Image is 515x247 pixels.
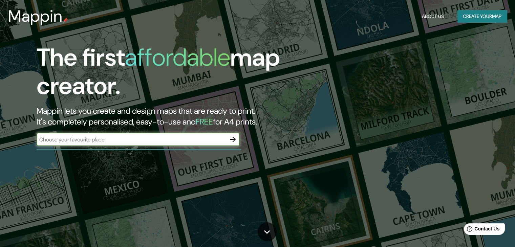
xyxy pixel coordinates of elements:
[419,10,447,23] button: About Us
[63,18,68,23] img: mappin-pin
[37,136,226,143] input: Choose your favourite place
[455,221,508,240] iframe: Help widget launcher
[457,10,507,23] button: Create yourmap
[8,7,63,26] h3: Mappin
[37,106,294,127] h2: Mappin lets you create and design maps that are ready to print. It's completely personalised, eas...
[196,116,213,127] h5: FREE
[37,43,294,106] h1: The first map creator.
[125,42,230,73] h1: affordable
